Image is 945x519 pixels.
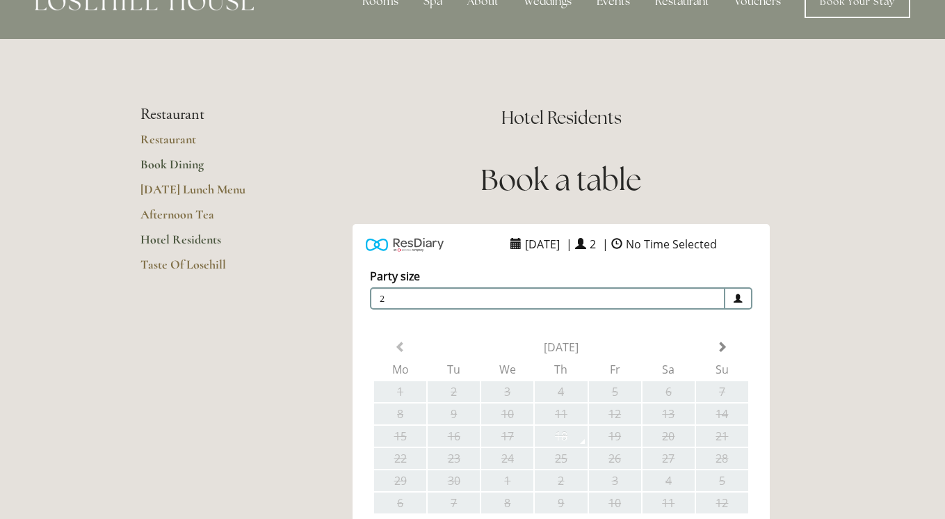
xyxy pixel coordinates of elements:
[140,257,273,282] a: Taste Of Losehill
[522,233,563,255] span: [DATE]
[566,237,572,252] span: |
[140,207,273,232] a: Afternoon Tea
[370,269,420,284] label: Party size
[318,159,805,200] h1: Book a table
[140,157,273,182] a: Book Dining
[622,233,720,255] span: No Time Selected
[318,106,805,130] h2: Hotel Residents
[370,287,725,310] span: 2
[140,232,273,257] a: Hotel Residents
[366,234,444,255] img: Powered by ResDiary
[586,233,599,255] span: 2
[140,106,273,124] li: Restaurant
[140,131,273,157] a: Restaurant
[140,182,273,207] a: [DATE] Lunch Menu
[602,237,608,252] span: |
